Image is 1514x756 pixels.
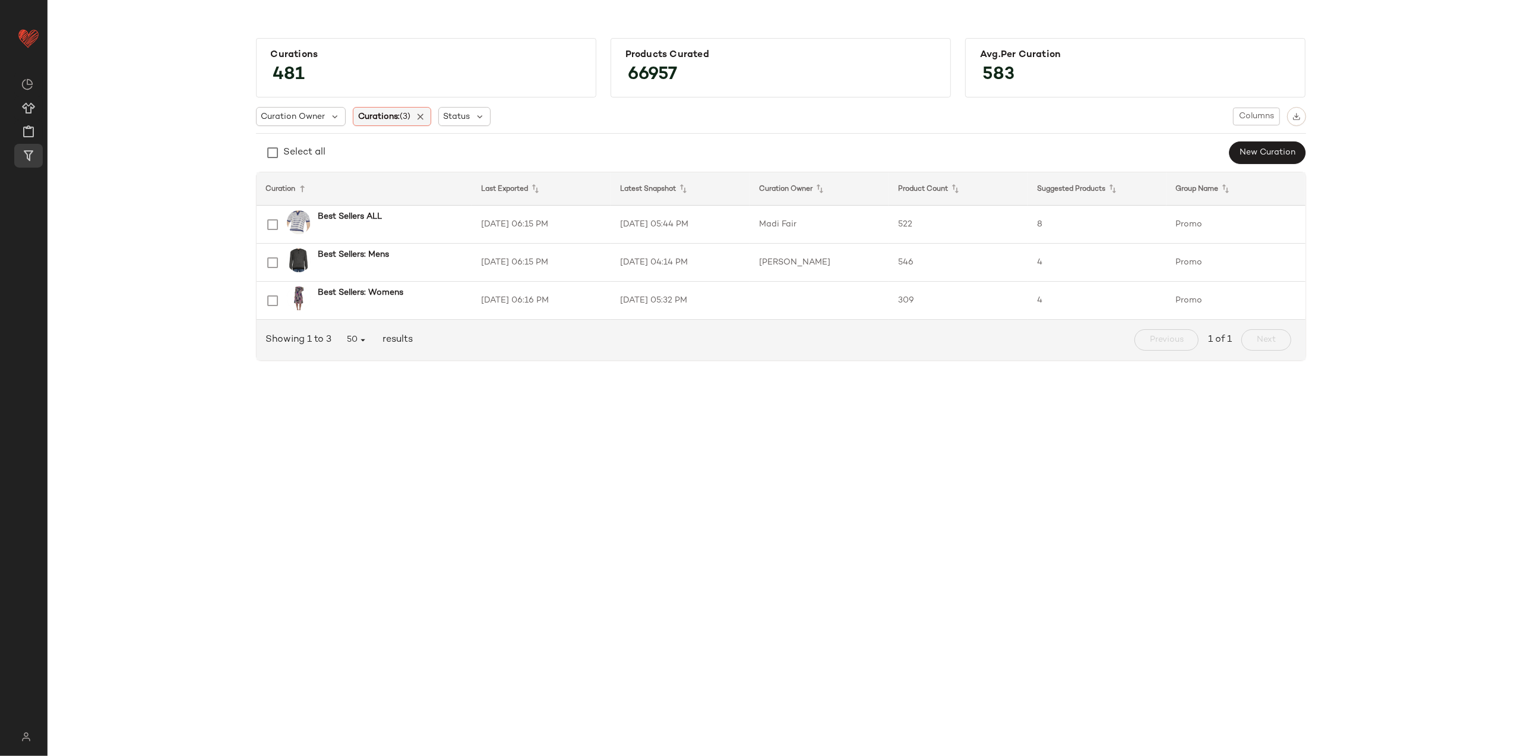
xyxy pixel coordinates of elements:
td: 4 [1028,282,1167,320]
div: Avg.per Curation [980,49,1291,61]
img: heart_red.DM2ytmEG.svg [17,26,40,50]
td: [DATE] 06:15 PM [472,244,611,282]
span: results [378,333,413,347]
th: Curation Owner [750,172,889,206]
b: Best Sellers: Womens [318,286,403,299]
img: svg%3e [1292,112,1301,121]
td: 522 [889,206,1028,244]
button: New Curation [1229,141,1306,164]
td: [DATE] 04:14 PM [611,244,750,282]
img: svg%3e [14,732,37,742]
img: svg%3e [21,78,33,90]
td: 4 [1028,244,1167,282]
td: [DATE] 06:16 PM [472,282,611,320]
td: [DATE] 06:15 PM [472,206,611,244]
td: [DATE] 05:44 PM [611,206,750,244]
span: Status [444,111,470,123]
td: [PERSON_NAME] [750,244,889,282]
th: Curation [257,172,472,206]
td: 309 [889,282,1028,320]
th: Group Name [1167,172,1306,206]
th: Last Exported [472,172,611,206]
td: Madi Fair [750,206,889,244]
button: 50 [337,329,378,351]
span: 66957 [616,53,689,96]
span: Curation Owner [261,111,325,123]
span: Curations: [358,111,410,123]
span: 481 [261,53,317,96]
td: [DATE] 05:32 PM [611,282,750,320]
span: Columns [1238,112,1274,121]
span: New Curation [1239,148,1295,157]
span: 583 [971,53,1026,96]
span: 50 [346,335,368,345]
th: Product Count [889,172,1028,206]
div: Select all [284,146,326,160]
span: 1 of 1 [1208,333,1232,347]
div: Products Curated [625,49,936,61]
b: Best Sellers ALL [318,210,382,223]
span: (3) [400,112,410,121]
b: Best Sellers: Mens [318,248,389,261]
button: Columns [1233,108,1279,125]
div: Curations [271,49,581,61]
td: Promo [1167,282,1306,320]
td: 546 [889,244,1028,282]
td: Promo [1167,244,1306,282]
th: Suggested Products [1028,172,1167,206]
td: 8 [1028,206,1167,244]
span: Showing 1 to 3 [266,333,337,347]
th: Latest Snapshot [611,172,750,206]
td: Promo [1167,206,1306,244]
